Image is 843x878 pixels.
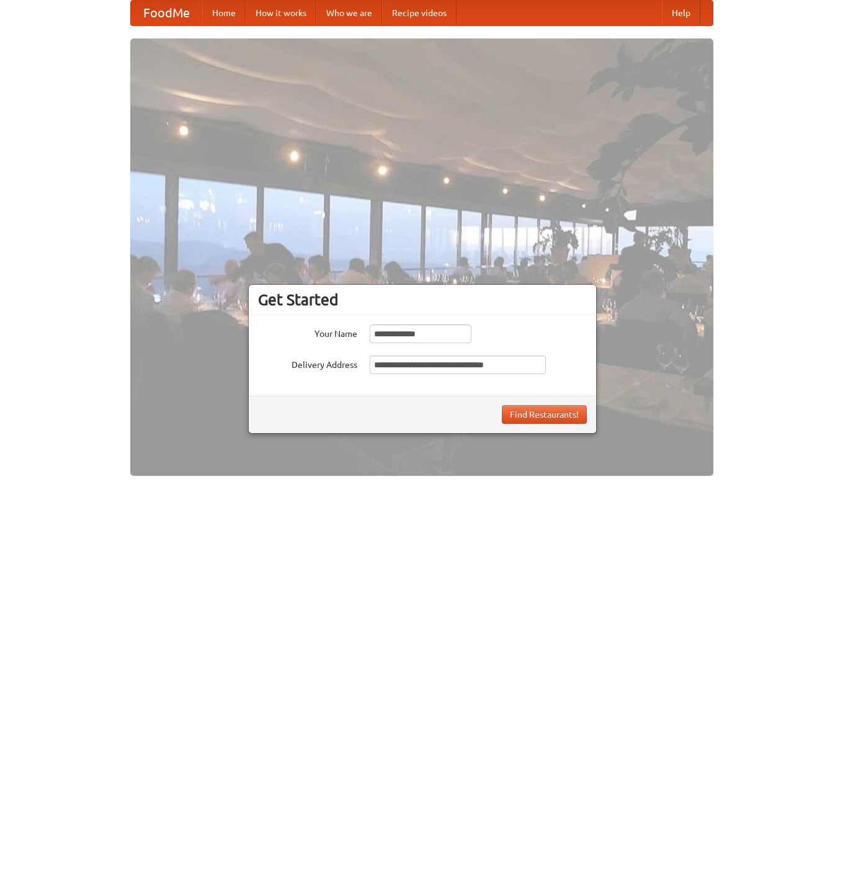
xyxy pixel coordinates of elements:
a: Help [662,1,700,25]
h3: Get Started [258,290,587,309]
a: Who we are [316,1,382,25]
label: Your Name [258,325,357,340]
label: Delivery Address [258,356,357,371]
a: Home [202,1,246,25]
a: FoodMe [131,1,202,25]
button: Find Restaurants! [502,405,587,424]
a: How it works [246,1,316,25]
a: Recipe videos [382,1,457,25]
